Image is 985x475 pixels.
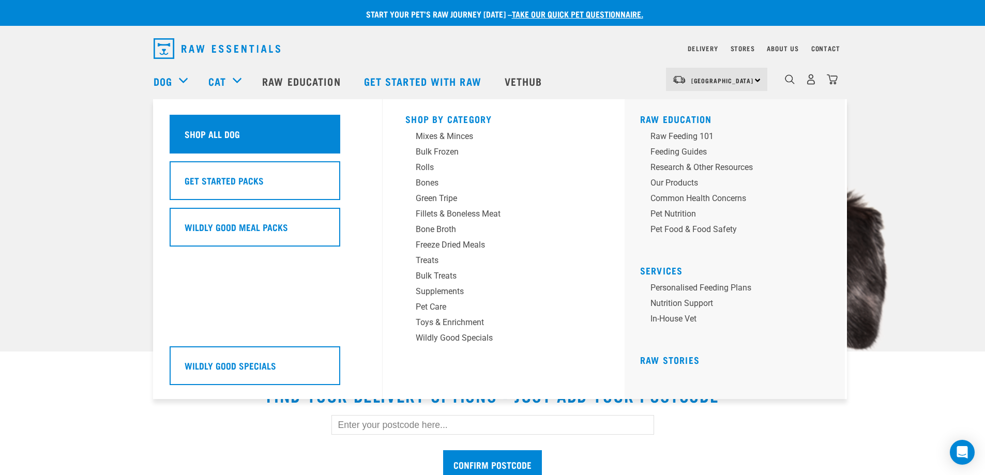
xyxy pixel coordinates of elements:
[416,223,577,236] div: Bone Broth
[691,79,754,82] span: [GEOGRAPHIC_DATA]
[185,127,240,141] h5: Shop All Dog
[170,115,366,161] a: Shop All Dog
[416,146,577,158] div: Bulk Frozen
[416,285,577,298] div: Supplements
[640,161,837,177] a: Research & Other Resources
[405,114,602,122] h5: Shop By Category
[170,161,366,208] a: Get Started Packs
[185,174,264,187] h5: Get Started Packs
[688,47,718,50] a: Delivery
[640,357,700,362] a: Raw Stories
[650,161,812,174] div: Research & Other Resources
[405,208,602,223] a: Fillets & Boneless Meat
[416,270,577,282] div: Bulk Treats
[767,47,798,50] a: About Us
[650,130,812,143] div: Raw Feeding 101
[405,161,602,177] a: Rolls
[405,270,602,285] a: Bulk Treats
[416,254,577,267] div: Treats
[640,130,837,146] a: Raw Feeding 101
[640,282,837,297] a: Personalised Feeding Plans
[416,161,577,174] div: Rolls
[785,74,795,84] img: home-icon-1@2x.png
[416,130,577,143] div: Mixes & Minces
[416,239,577,251] div: Freeze Dried Meals
[405,130,602,146] a: Mixes & Minces
[405,254,602,270] a: Treats
[640,208,837,223] a: Pet Nutrition
[405,177,602,192] a: Bones
[208,73,226,89] a: Cat
[416,301,577,313] div: Pet Care
[331,415,654,435] input: Enter your postcode here...
[185,359,276,372] h5: Wildly Good Specials
[640,265,837,273] h5: Services
[354,60,494,102] a: Get started with Raw
[252,60,353,102] a: Raw Education
[731,47,755,50] a: Stores
[416,177,577,189] div: Bones
[154,73,172,89] a: Dog
[827,74,838,85] img: home-icon@2x.png
[405,239,602,254] a: Freeze Dried Meals
[640,146,837,161] a: Feeding Guides
[405,146,602,161] a: Bulk Frozen
[640,313,837,328] a: In-house vet
[640,192,837,208] a: Common Health Concerns
[416,332,577,344] div: Wildly Good Specials
[405,301,602,316] a: Pet Care
[640,116,712,121] a: Raw Education
[494,60,555,102] a: Vethub
[416,208,577,220] div: Fillets & Boneless Meat
[650,208,812,220] div: Pet Nutrition
[650,223,812,236] div: Pet Food & Food Safety
[405,285,602,301] a: Supplements
[170,346,366,393] a: Wildly Good Specials
[640,177,837,192] a: Our Products
[405,192,602,208] a: Green Tripe
[145,34,840,63] nav: dropdown navigation
[811,47,840,50] a: Contact
[640,223,837,239] a: Pet Food & Food Safety
[405,332,602,347] a: Wildly Good Specials
[950,440,975,465] div: Open Intercom Messenger
[650,177,812,189] div: Our Products
[405,223,602,239] a: Bone Broth
[672,75,686,84] img: van-moving.png
[512,11,643,16] a: take our quick pet questionnaire.
[185,220,288,234] h5: Wildly Good Meal Packs
[650,192,812,205] div: Common Health Concerns
[405,316,602,332] a: Toys & Enrichment
[12,386,973,405] h2: Find your delivery options - just add your postcode
[650,146,812,158] div: Feeding Guides
[154,38,280,59] img: Raw Essentials Logo
[416,316,577,329] div: Toys & Enrichment
[416,192,577,205] div: Green Tripe
[640,297,837,313] a: Nutrition Support
[170,208,366,254] a: Wildly Good Meal Packs
[806,74,816,85] img: user.png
